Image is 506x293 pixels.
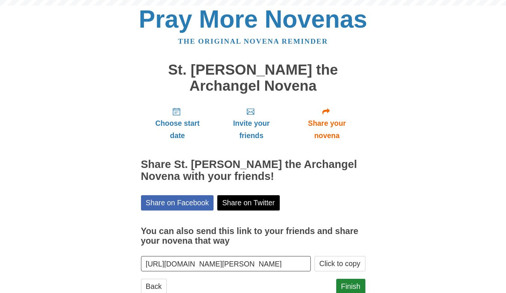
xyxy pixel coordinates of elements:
[141,227,365,246] h3: You can also send this link to your friends and share your novena that way
[178,37,328,45] a: The original novena reminder
[141,101,214,146] a: Choose start date
[289,101,365,146] a: Share your novena
[217,195,280,211] a: Share on Twitter
[296,117,358,142] span: Share your novena
[148,117,207,142] span: Choose start date
[141,159,365,183] h2: Share St. [PERSON_NAME] the Archangel Novena with your friends!
[221,117,281,142] span: Invite your friends
[139,5,367,33] a: Pray More Novenas
[141,195,214,211] a: Share on Facebook
[141,62,365,94] h1: St. [PERSON_NAME] the Archangel Novena
[214,101,288,146] a: Invite your friends
[315,256,365,271] button: Click to copy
